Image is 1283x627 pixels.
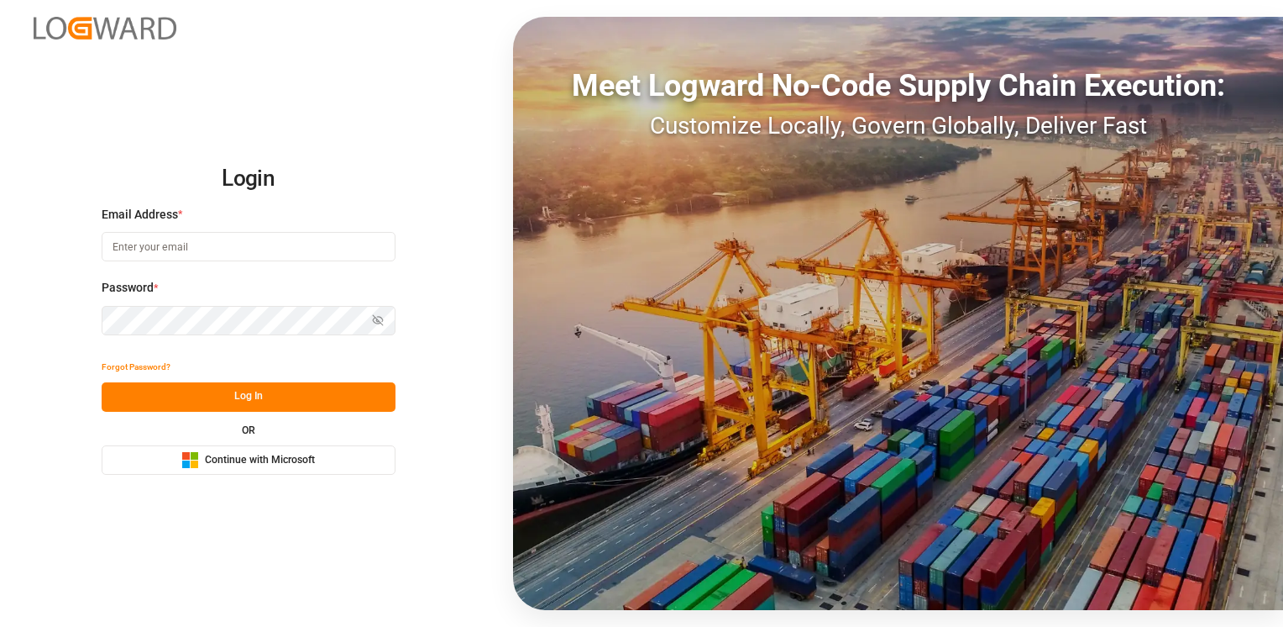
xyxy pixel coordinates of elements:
[102,382,395,412] button: Log In
[513,63,1283,108] div: Meet Logward No-Code Supply Chain Execution:
[242,425,255,435] small: OR
[34,17,176,40] img: Logward_new_orange.png
[102,206,178,224] span: Email Address
[102,445,395,475] button: Continue with Microsoft
[513,108,1283,144] div: Customize Locally, Govern Globally, Deliver Fast
[102,152,395,206] h2: Login
[102,353,170,382] button: Forgot Password?
[102,232,395,261] input: Enter your email
[102,279,154,297] span: Password
[205,453,315,468] span: Continue with Microsoft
